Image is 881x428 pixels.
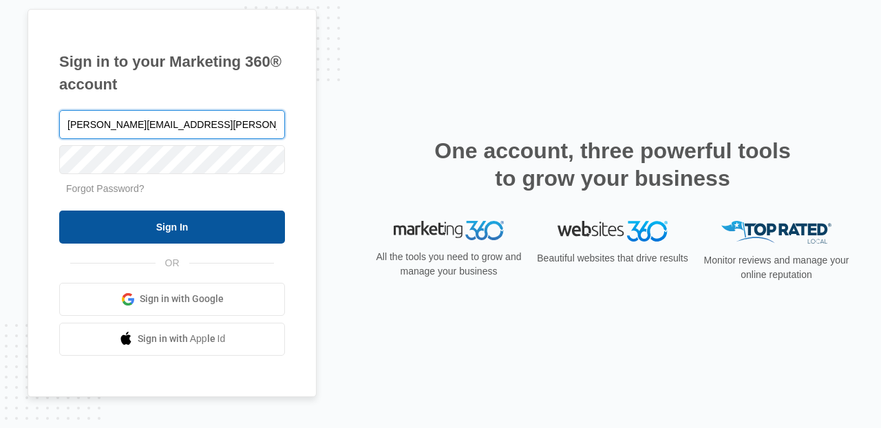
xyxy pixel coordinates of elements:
[59,283,285,316] a: Sign in with Google
[140,292,224,306] span: Sign in with Google
[138,332,226,346] span: Sign in with Apple Id
[535,250,690,265] p: Beautiful websites that drive results
[59,110,285,139] input: Email
[721,221,831,244] img: Top Rated Local
[59,211,285,244] input: Sign In
[59,323,285,356] a: Sign in with Apple Id
[558,221,668,241] img: Websites 360
[430,137,795,192] h2: One account, three powerful tools to grow your business
[372,249,526,278] p: All the tools you need to grow and manage your business
[394,221,504,240] img: Marketing 360
[156,256,189,270] span: OR
[59,50,285,96] h1: Sign in to your Marketing 360® account
[699,253,853,281] p: Monitor reviews and manage your online reputation
[66,183,145,194] a: Forgot Password?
